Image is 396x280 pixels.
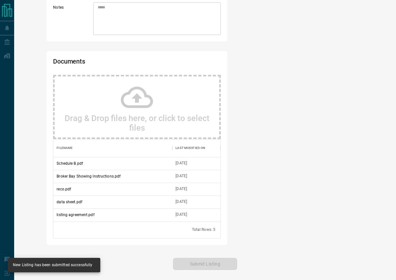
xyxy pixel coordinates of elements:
[61,113,213,133] h2: Drag & Drop files here, or click to select files
[57,212,94,218] p: listing agreement.pdf
[192,227,216,232] div: Total Rows: 5
[53,5,92,35] label: Notes
[57,161,83,166] p: Schedule B.pdf
[53,57,154,68] h2: Documents
[175,161,187,166] div: Aug 15, 2025
[175,173,187,179] div: Aug 15, 2025
[53,139,172,157] div: Filename
[172,139,221,157] div: Last Modified On
[175,212,187,217] div: Aug 15, 2025
[175,186,187,192] div: Aug 15, 2025
[57,199,82,205] p: data sheet.pdf
[57,186,71,192] p: reco.pdf
[175,139,205,157] div: Last Modified On
[13,260,93,270] div: New Listing has been submitted successfully
[53,75,221,139] div: Drag & Drop files here, or click to select files
[57,173,121,179] p: Broker Bay Showing Instructions.pdf
[57,139,73,157] div: Filename
[175,199,187,205] div: Aug 15, 2025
